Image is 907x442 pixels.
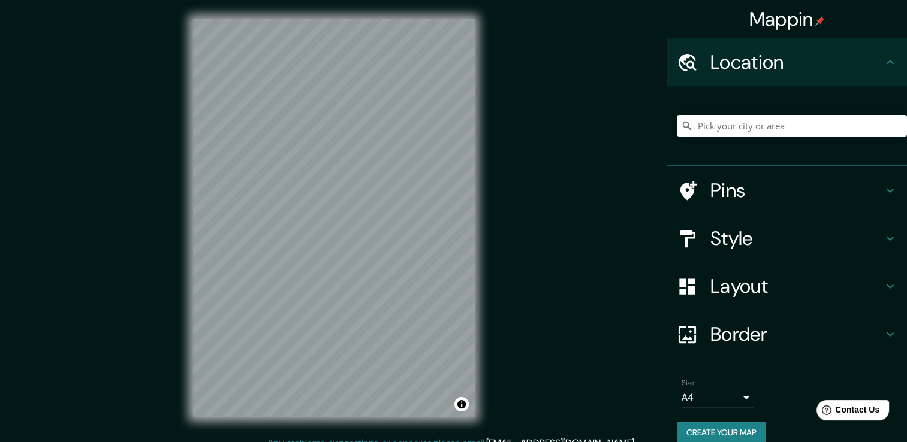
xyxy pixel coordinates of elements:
[193,19,475,417] canvas: Map
[815,16,825,26] img: pin-icon.png
[710,226,883,250] h4: Style
[454,397,469,411] button: Toggle attribution
[677,115,907,137] input: Pick your city or area
[667,214,907,262] div: Style
[682,388,754,407] div: A4
[710,322,883,346] h4: Border
[667,166,907,214] div: Pins
[667,262,907,310] div: Layout
[710,50,883,74] h4: Location
[800,395,894,429] iframe: Help widget launcher
[710,274,883,298] h4: Layout
[667,310,907,358] div: Border
[682,378,694,388] label: Size
[710,178,883,202] h4: Pins
[749,7,825,31] h4: Mappin
[667,38,907,86] div: Location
